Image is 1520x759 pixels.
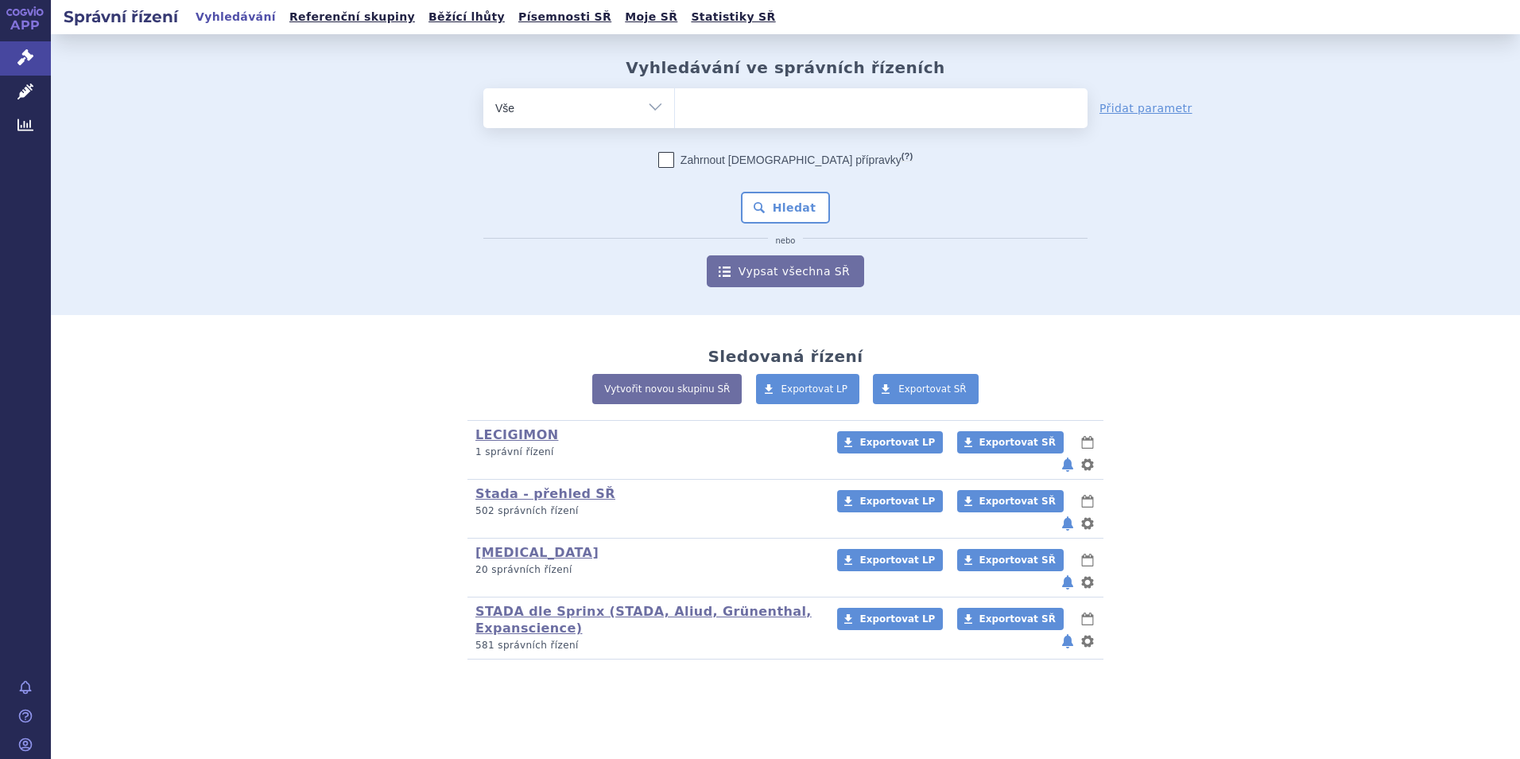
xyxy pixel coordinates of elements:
[658,152,913,168] label: Zahrnout [DEMOGRAPHIC_DATA] přípravky
[979,437,1056,448] span: Exportovat SŘ
[859,437,935,448] span: Exportovat LP
[191,6,281,28] a: Vyhledávání
[592,374,742,404] a: Vytvořit novou skupinu SŘ
[1099,100,1192,116] a: Přidat parametr
[424,6,510,28] a: Běžící lhůty
[475,427,558,442] a: LECIGIMON
[957,490,1064,512] a: Exportovat SŘ
[979,613,1056,625] span: Exportovat SŘ
[707,255,864,287] a: Vypsat všechna SŘ
[957,431,1064,453] a: Exportovat SŘ
[859,555,935,566] span: Exportovat LP
[475,563,816,577] p: 20 správních řízení
[1080,573,1095,592] button: nastavení
[475,604,812,636] a: STADA dle Sprinx (STADA, Aliud, Grünenthal, Expanscience)
[514,6,616,28] a: Písemnosti SŘ
[51,6,191,28] h2: Správní řízení
[979,496,1056,507] span: Exportovat SŘ
[1060,573,1076,592] button: notifikace
[756,374,860,404] a: Exportovat LP
[1060,632,1076,651] button: notifikace
[475,446,816,459] p: 1 správní řízení
[626,58,945,77] h2: Vyhledávání ve správních řízeních
[873,374,979,404] a: Exportovat SŘ
[285,6,420,28] a: Referenční skupiny
[475,545,599,560] a: [MEDICAL_DATA]
[1080,433,1095,452] button: lhůty
[1080,455,1095,474] button: nastavení
[1060,514,1076,533] button: notifikace
[1080,492,1095,511] button: lhůty
[1080,609,1095,629] button: lhůty
[837,608,943,630] a: Exportovat LP
[475,504,816,518] p: 502 správních řízení
[475,639,816,652] p: 581 správních řízení
[837,490,943,512] a: Exportovat LP
[859,496,935,507] span: Exportovat LP
[475,486,615,501] a: Stada - přehled SŘ
[741,192,831,224] button: Hledat
[768,236,804,246] i: nebo
[859,613,935,625] span: Exportovat LP
[708,347,863,366] h2: Sledovaná řízení
[1080,514,1095,533] button: nastavení
[837,431,943,453] a: Exportovat LP
[620,6,682,28] a: Moje SŘ
[686,6,780,28] a: Statistiky SŘ
[902,151,913,162] abbr: (?)
[1080,632,1095,651] button: nastavení
[979,555,1056,566] span: Exportovat SŘ
[957,608,1064,630] a: Exportovat SŘ
[957,549,1064,571] a: Exportovat SŘ
[837,549,943,571] a: Exportovat LP
[1080,551,1095,570] button: lhůty
[898,383,967,395] span: Exportovat SŘ
[1060,455,1076,474] button: notifikace
[781,383,848,395] span: Exportovat LP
